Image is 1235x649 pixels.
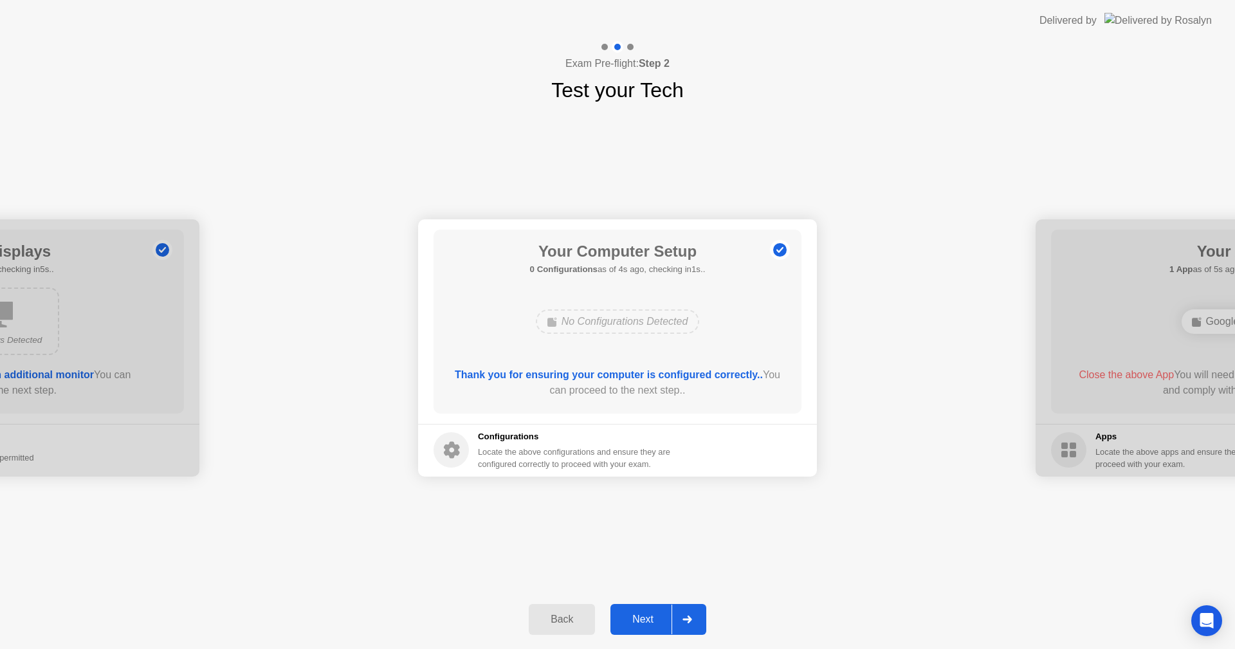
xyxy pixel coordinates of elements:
div: Back [533,614,591,625]
b: Step 2 [639,58,670,69]
h5: as of 4s ago, checking in1s.. [530,263,706,276]
h1: Your Computer Setup [530,240,706,263]
div: Open Intercom Messenger [1191,605,1222,636]
div: No Configurations Detected [536,309,700,334]
div: You can proceed to the next step.. [452,367,783,398]
img: Delivered by Rosalyn [1104,13,1212,28]
h5: Configurations [478,430,673,443]
h4: Exam Pre-flight: [565,56,670,71]
button: Back [529,604,595,635]
div: Locate the above configurations and ensure they are configured correctly to proceed with your exam. [478,446,673,470]
button: Next [610,604,706,635]
b: 0 Configurations [530,264,598,274]
div: Next [614,614,672,625]
b: Thank you for ensuring your computer is configured correctly.. [455,369,763,380]
h1: Test your Tech [551,75,684,105]
div: Delivered by [1039,13,1097,28]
